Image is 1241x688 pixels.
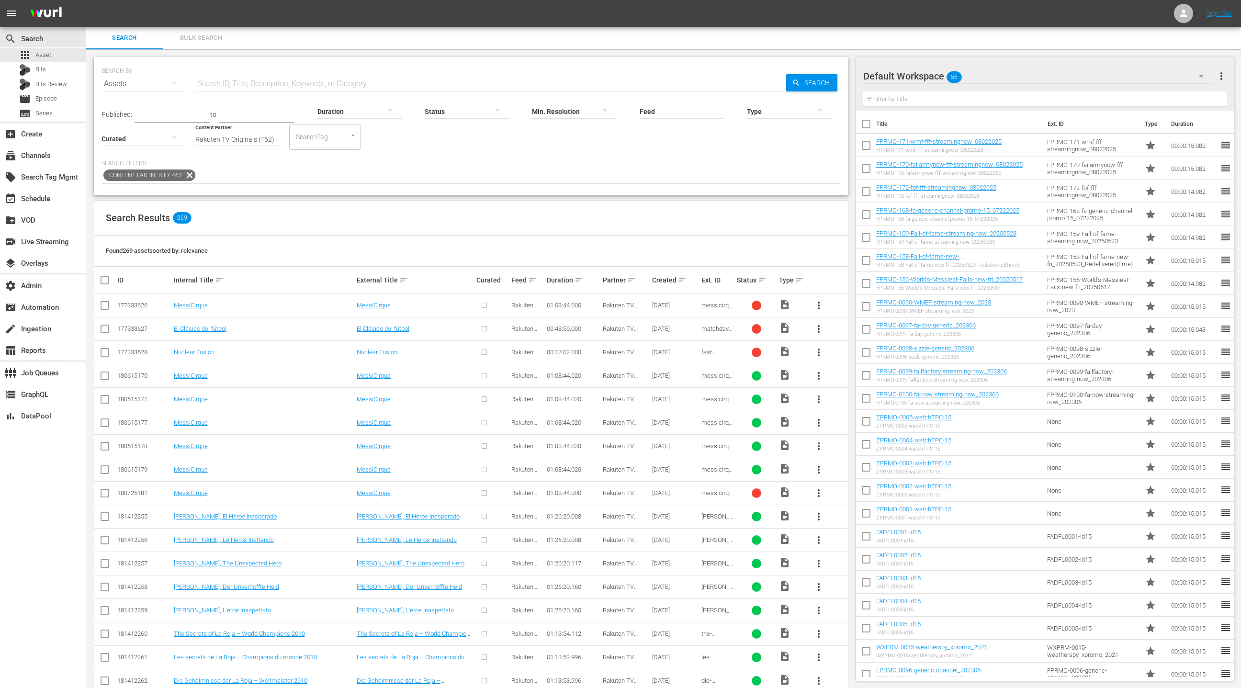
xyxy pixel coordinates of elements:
div: FPRMO-171-wmf-fff-streamingnow_08022025 [876,147,1002,153]
span: Rakuten TV Originals [603,349,638,363]
div: 180615170 [117,372,171,379]
div: [DATE] [652,349,699,356]
div: 180615177 [117,419,171,426]
div: 177333628 [117,349,171,356]
div: FPRMO-159-Fall-of-fame-streaming-now_20250523 [876,239,1016,245]
a: [PERSON_NAME], El Héroe Inesperado [357,513,460,520]
span: Rakuten TV Originals [603,419,638,433]
div: 177333627 [117,325,171,332]
span: Automation [5,302,16,313]
div: 01:08:44.020 [547,466,600,473]
div: Ext. ID [701,276,733,284]
span: more_vert [813,675,824,687]
td: 00:00:15.015 [1167,364,1220,387]
span: Rakuten TV Originals [603,466,638,480]
p: Search Filters: [102,159,841,168]
div: 01:08:44.000 [547,302,600,309]
span: Bulk Search [169,33,234,44]
span: Search [5,33,16,45]
span: reorder [1220,415,1231,427]
span: Rakuten TV Originals [603,325,638,339]
span: Channels [5,150,16,161]
span: more_vert [813,417,824,429]
span: Job Queues [5,367,16,379]
a: ZPRMO-0005-watchTPC-15 [876,414,951,421]
div: 180615178 [117,442,171,450]
a: FPRMO-0090-WMEF-streaming-now_2023 [876,299,991,306]
span: more_vert [813,558,824,569]
td: 00:00:15.015 [1167,433,1220,456]
a: FPRMO-0100-fa-now-streaming-now_202306 [876,391,999,398]
div: [DATE] [652,302,699,309]
span: sort [215,276,224,284]
span: Promo [1145,416,1156,427]
a: MessiCirque [174,419,208,426]
a: ZPRMO-0002-watchTPC-15 [876,483,951,490]
span: Video [779,322,790,334]
a: MessiCirque [357,419,391,426]
button: more_vert [807,599,830,622]
div: 180725181 [117,489,171,496]
span: messicirque [701,372,733,386]
a: [PERSON_NAME], El Héroe Inesperado [174,513,277,520]
span: reorder [1220,139,1231,151]
span: more_vert [813,300,824,311]
span: Promo [1145,485,1156,496]
span: Promo [1145,393,1156,404]
span: Promo [1145,140,1156,151]
span: Bits [35,65,46,74]
a: The Secrets of La Roja – World Champions 2010 [357,630,473,644]
a: FPRMO-168-fa-generic-channel-promo-15_07222025 [876,207,1019,214]
td: 00:00:15.015 [1167,295,1220,318]
span: more_vert [813,511,824,522]
a: FADFL0005-id15 [876,620,921,628]
a: FADFL0004-id15 [876,598,921,605]
span: Promo [1145,370,1156,381]
td: 00:00:15.015 [1167,249,1220,272]
td: None [1043,410,1141,433]
span: Bits Review [35,79,67,89]
span: Rakuten TV Originals [603,302,638,316]
span: Overlays [5,258,16,269]
a: MessiCirque [174,466,208,473]
td: 00:00:15.015 [1167,410,1220,433]
a: [PERSON_NAME], Le Héros Inattendu [174,536,274,543]
span: Video [779,346,790,357]
a: FPRMO-0097-fa-day-generic_202306 [876,322,976,329]
a: MessiCirque [357,442,391,450]
span: Rakuten TV Originals [603,372,638,386]
span: reorder [1220,300,1231,312]
a: MessiCirque [174,489,208,496]
span: more_vert [813,323,824,335]
span: fast-forward-1 [701,349,727,363]
a: FPRMO-0099-failfactory-streaming-now_202306 [876,368,1007,375]
span: Promo [1145,163,1156,174]
div: [DATE] [652,325,699,332]
div: FPRMO-158-Fall-of-fame-new-fri_20250523_Redelivered(time) [876,262,1039,268]
td: FPRMO-171-wmf-fff-streamingnow_08022025 [1043,134,1141,157]
span: sort [528,276,537,284]
span: 269 [173,212,191,224]
span: more_vert [813,394,824,405]
span: Promo [1145,186,1156,197]
button: more_vert [807,575,830,598]
a: El Clásico del fútbol [174,325,226,332]
span: reorder [1220,208,1231,220]
button: Search [786,74,837,91]
td: None [1043,479,1141,502]
div: FPRMO-172-fof-fff-streamingnow_08022025 [876,193,996,199]
a: [PERSON_NAME], The Unexpected Hero [357,560,464,567]
a: MessiCirque [174,372,208,379]
td: 00:00:14.982 [1167,203,1220,226]
span: reorder [1220,185,1231,197]
span: reorder [1220,254,1231,266]
div: Assets [102,70,186,97]
div: 00:48:50.000 [547,325,600,332]
span: Admin [5,280,16,292]
span: Series [19,108,31,119]
a: [PERSON_NAME], Der Unverhoffte Held [174,583,279,590]
span: more_vert [813,464,824,475]
span: Rakuten TV Originals [603,395,638,410]
button: more_vert [807,505,830,528]
span: Promo [1145,324,1156,335]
